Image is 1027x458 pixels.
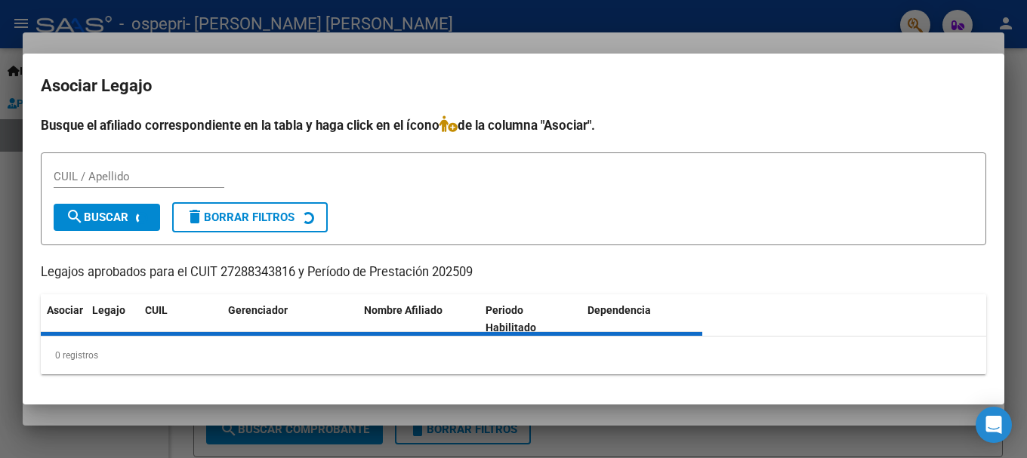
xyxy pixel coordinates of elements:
datatable-header-cell: Asociar [41,294,86,344]
span: Nombre Afiliado [364,304,443,316]
span: Buscar [66,211,128,224]
datatable-header-cell: Dependencia [581,294,703,344]
button: Buscar [54,204,160,231]
div: Open Intercom Messenger [976,407,1012,443]
button: Borrar Filtros [172,202,328,232]
span: CUIL [145,304,168,316]
div: 0 registros [41,337,986,374]
datatable-header-cell: Periodo Habilitado [480,294,581,344]
span: Gerenciador [228,304,288,316]
span: Dependencia [588,304,651,316]
span: Asociar [47,304,83,316]
mat-icon: delete [186,207,204,226]
h4: Busque el afiliado correspondiente en la tabla y haga click en el ícono de la columna "Asociar". [41,115,986,135]
datatable-header-cell: Legajo [86,294,139,344]
span: Legajo [92,304,125,316]
p: Legajos aprobados para el CUIT 27288343816 y Período de Prestación 202509 [41,263,986,282]
datatable-header-cell: Nombre Afiliado [358,294,480,344]
datatable-header-cell: CUIL [139,294,222,344]
span: Periodo Habilitado [486,304,536,334]
span: Borrar Filtros [186,211,295,224]
mat-icon: search [66,207,84,226]
datatable-header-cell: Gerenciador [222,294,358,344]
h2: Asociar Legajo [41,72,986,100]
